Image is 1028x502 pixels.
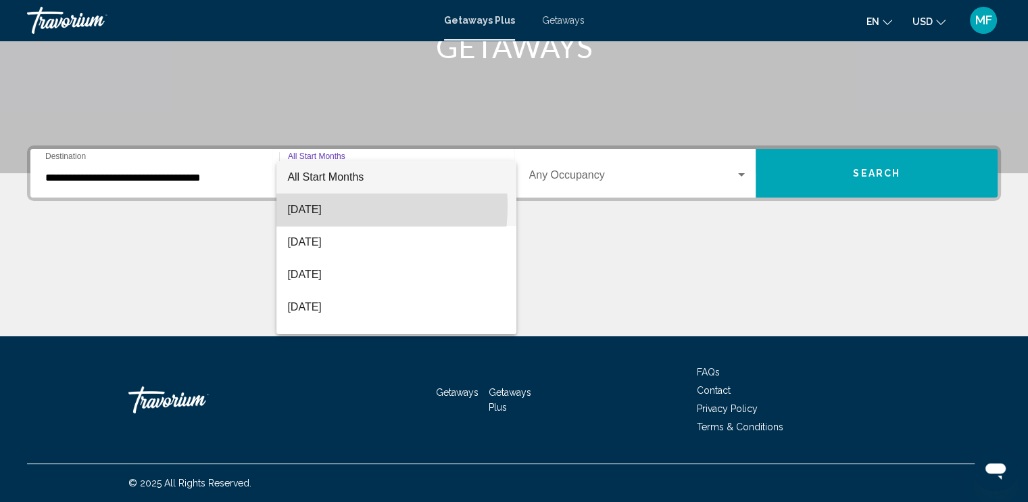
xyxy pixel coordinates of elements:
[287,291,506,323] span: [DATE]
[974,448,1017,491] iframe: Button to launch messaging window
[287,171,364,183] span: All Start Months
[287,226,506,258] span: [DATE]
[287,193,506,226] span: [DATE]
[287,323,506,356] span: [DATE]
[287,258,506,291] span: [DATE]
